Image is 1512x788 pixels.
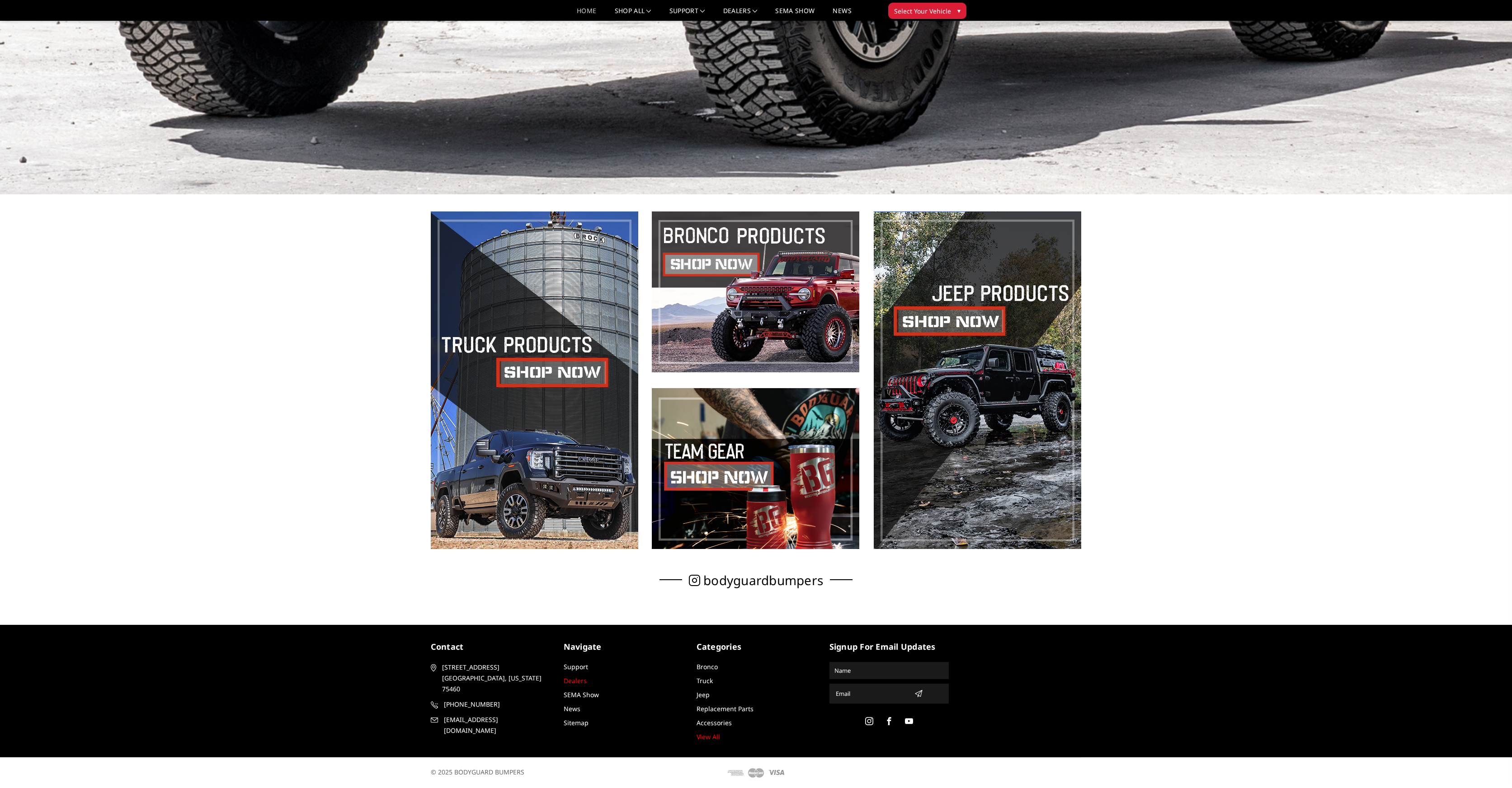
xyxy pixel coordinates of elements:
a: shop all [615,8,651,21]
span: [EMAIL_ADDRESS][DOMAIN_NAME] [444,714,549,736]
a: Dealers [564,676,587,685]
button: Select Your Vehicle [888,3,966,19]
span: bodyguardbumpers [703,576,823,585]
a: Bronco [697,662,718,671]
span: [PHONE_NUMBER] [444,699,549,710]
span: © 2025 BODYGUARD BUMPERS [431,768,524,776]
a: Support [564,662,588,671]
span: Select Your Vehicle [894,6,951,16]
a: Support [669,8,705,21]
h5: signup for email updates [829,641,949,653]
span: ▾ [957,6,961,15]
h5: Navigate [564,641,683,653]
a: [PHONE_NUMBER] [431,699,550,710]
input: Email [832,686,911,701]
a: View All [697,732,720,741]
h5: contact [431,641,550,653]
a: Accessories [697,718,732,727]
a: SEMA Show [564,690,599,699]
a: Dealers [723,8,758,21]
a: Truck [697,676,713,685]
a: Sitemap [564,718,589,727]
input: Name [831,663,947,678]
a: Home [577,8,596,21]
iframe: Chat Widget [1467,745,1512,788]
a: [EMAIL_ADDRESS][DOMAIN_NAME] [431,714,550,736]
a: Jeep [697,690,710,699]
a: News [833,8,851,21]
a: SEMA Show [775,8,815,21]
a: News [564,704,580,713]
span: [STREET_ADDRESS] [GEOGRAPHIC_DATA], [US_STATE] 75460 [442,662,547,694]
a: Replacement Parts [697,704,754,713]
h5: Categories [697,641,816,653]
